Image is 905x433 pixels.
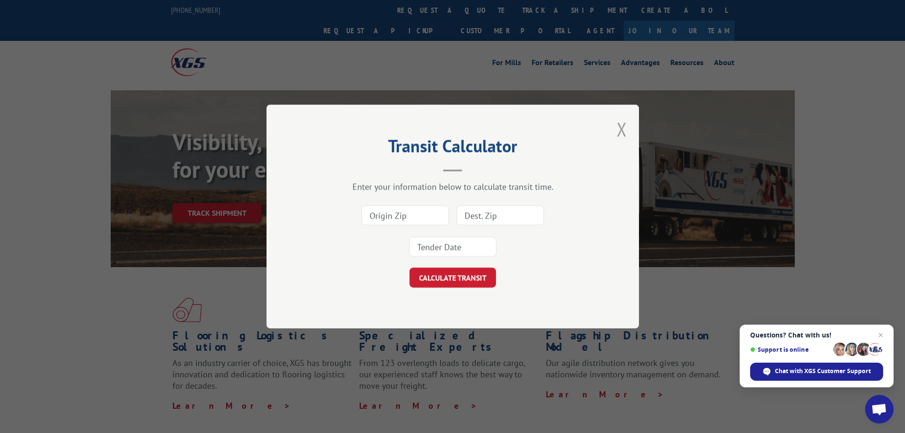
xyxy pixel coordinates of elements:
button: Close modal [617,116,627,142]
span: Chat with XGS Customer Support [750,363,883,381]
span: Questions? Chat with us! [750,331,883,339]
input: Dest. Zip [457,205,544,225]
span: Chat with XGS Customer Support [775,367,871,375]
input: Tender Date [409,237,496,257]
input: Origin Zip [362,205,449,225]
div: Enter your information below to calculate transit time. [314,181,591,192]
span: Support is online [750,346,830,353]
button: CALCULATE TRANSIT [410,268,496,288]
h2: Transit Calculator [314,139,591,157]
a: Open chat [865,395,894,423]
